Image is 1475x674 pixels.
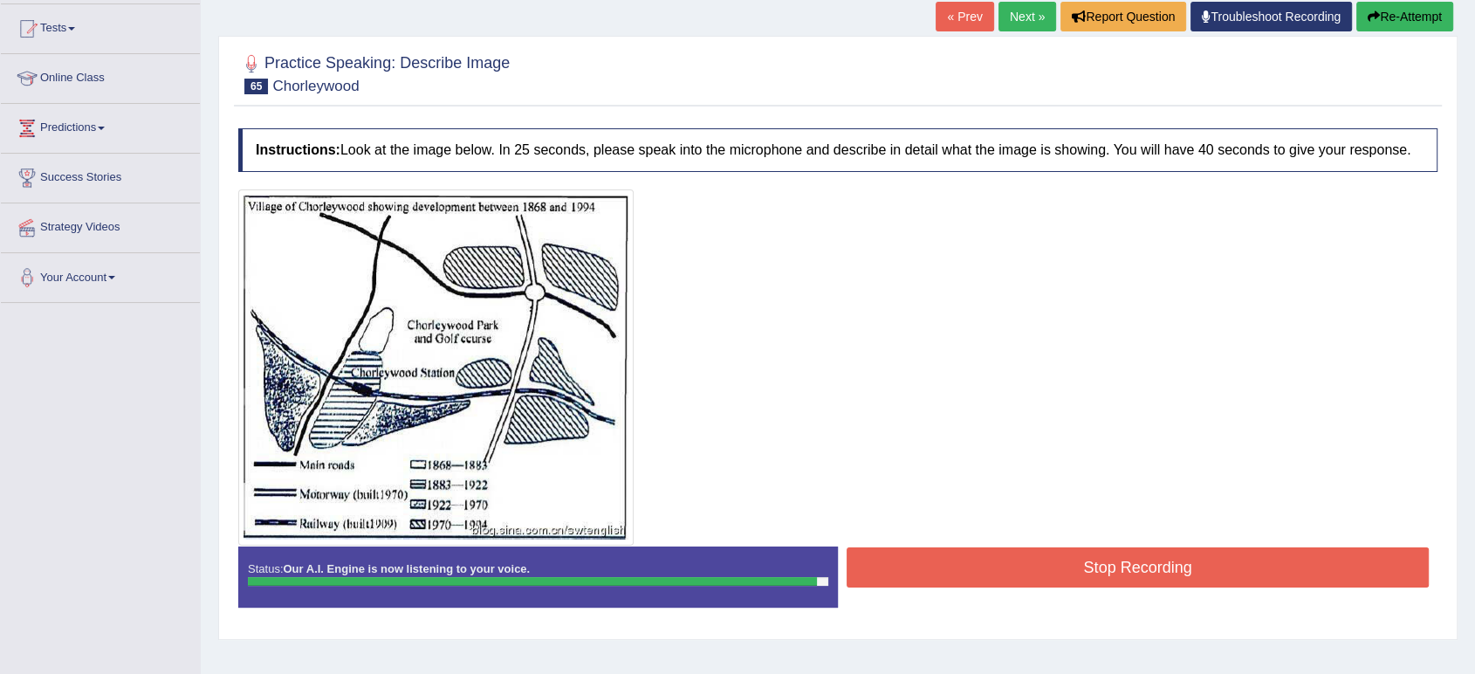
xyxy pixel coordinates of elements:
[244,79,268,94] span: 65
[238,547,838,608] div: Status:
[1,54,200,98] a: Online Class
[1,203,200,247] a: Strategy Videos
[1356,2,1453,31] button: Re-Attempt
[283,562,530,575] strong: Our A.I. Engine is now listening to your voice.
[272,78,359,94] small: Chorleywood
[1,4,200,48] a: Tests
[1060,2,1186,31] button: Report Question
[1,253,200,297] a: Your Account
[238,51,510,94] h2: Practice Speaking: Describe Image
[998,2,1056,31] a: Next »
[1190,2,1352,31] a: Troubleshoot Recording
[936,2,993,31] a: « Prev
[238,128,1437,172] h4: Look at the image below. In 25 seconds, please speak into the microphone and describe in detail w...
[1,154,200,197] a: Success Stories
[847,547,1429,588] button: Stop Recording
[256,142,340,157] b: Instructions:
[1,104,200,148] a: Predictions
